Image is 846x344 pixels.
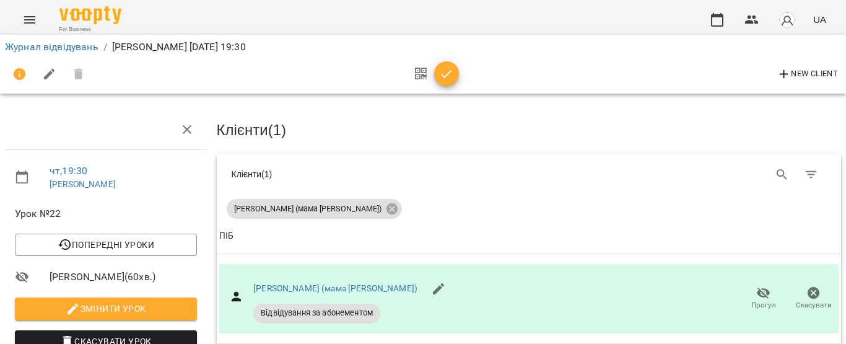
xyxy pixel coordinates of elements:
span: Скасувати [796,300,832,311]
div: Table Toolbar [217,154,842,194]
a: чт , 19:30 [50,165,87,177]
img: avatar_s.png [778,11,796,29]
span: [PERSON_NAME] ( 60 хв. ) [50,270,197,284]
div: Sort [219,229,233,244]
div: ПІБ [219,229,233,244]
button: Змінити урок [15,298,197,320]
span: Попередні уроки [25,237,187,252]
button: Menu [15,5,45,35]
div: Клієнти ( 1 ) [232,168,520,180]
a: [PERSON_NAME] (мама [PERSON_NAME]) [253,283,417,293]
span: ПІБ [219,229,839,244]
button: Попередні уроки [15,234,197,256]
img: Voopty Logo [59,6,121,24]
span: New Client [777,67,838,82]
p: [PERSON_NAME] [DATE] 19:30 [112,40,246,55]
a: Журнал відвідувань [5,41,98,53]
span: [PERSON_NAME] (мама [PERSON_NAME]) [227,203,389,214]
button: New Client [774,64,841,84]
h3: Клієнти ( 1 ) [217,122,842,138]
nav: breadcrumb [5,40,841,55]
span: Відвідування за абонементом [253,307,380,319]
span: Прогул [751,300,776,311]
span: For Business [59,25,121,33]
button: UA [808,8,831,31]
button: Фільтр [796,160,826,190]
span: Урок №22 [15,206,197,221]
button: Прогул [738,281,788,316]
li: / [103,40,107,55]
div: [PERSON_NAME] (мама [PERSON_NAME]) [227,199,402,219]
span: Змінити урок [25,301,187,316]
span: UA [813,13,826,26]
button: Скасувати [788,281,839,316]
button: Search [767,160,797,190]
a: [PERSON_NAME] [50,179,116,189]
